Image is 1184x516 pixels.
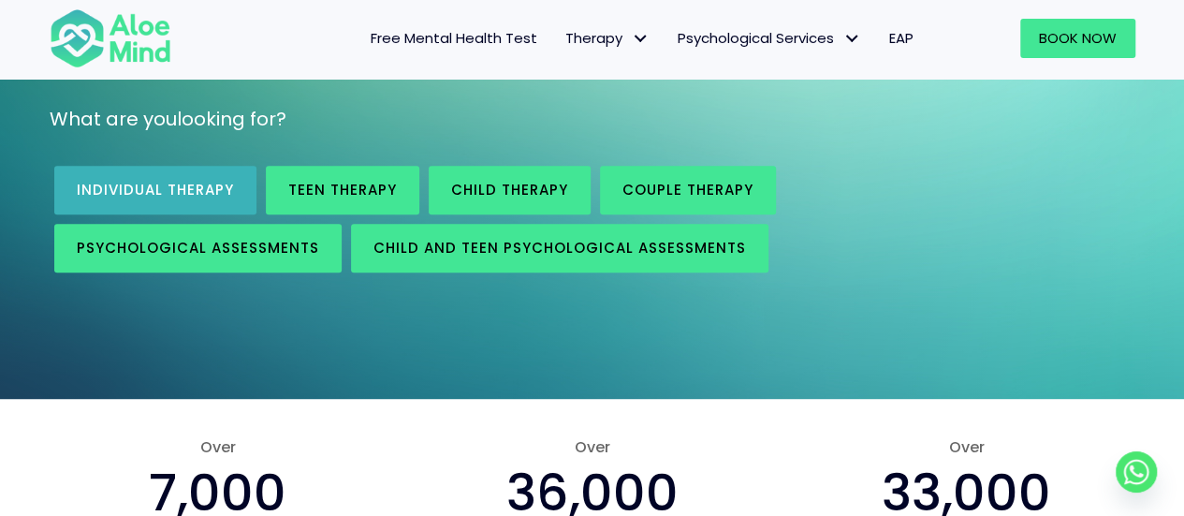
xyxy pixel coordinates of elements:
span: Child Therapy [451,180,568,199]
span: What are you [50,106,177,132]
a: Free Mental Health Test [357,19,551,58]
span: Individual therapy [77,180,234,199]
span: EAP [889,28,914,48]
span: Free Mental Health Test [371,28,537,48]
span: Over [423,436,760,458]
span: Over [50,436,387,458]
span: Psychological Services: submenu [839,25,866,52]
span: Over [797,436,1134,458]
a: Psychological ServicesPsychological Services: submenu [664,19,875,58]
a: Teen Therapy [266,166,419,214]
a: TherapyTherapy: submenu [551,19,664,58]
a: EAP [875,19,928,58]
img: Aloe mind Logo [50,7,171,69]
span: Therapy [565,28,650,48]
a: Book Now [1020,19,1135,58]
a: Psychological assessments [54,224,342,273]
span: Therapy: submenu [627,25,654,52]
nav: Menu [196,19,928,58]
span: Child and Teen Psychological assessments [373,238,746,258]
a: Couple therapy [600,166,776,214]
span: Psychological assessments [77,238,319,258]
span: Book Now [1039,28,1117,48]
span: looking for? [177,106,286,132]
span: Psychological Services [678,28,861,48]
a: Individual therapy [54,166,256,214]
a: Whatsapp [1116,451,1157,493]
a: Child Therapy [429,166,591,214]
span: Couple therapy [622,180,753,199]
a: Child and Teen Psychological assessments [351,224,768,273]
span: Teen Therapy [288,180,397,199]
